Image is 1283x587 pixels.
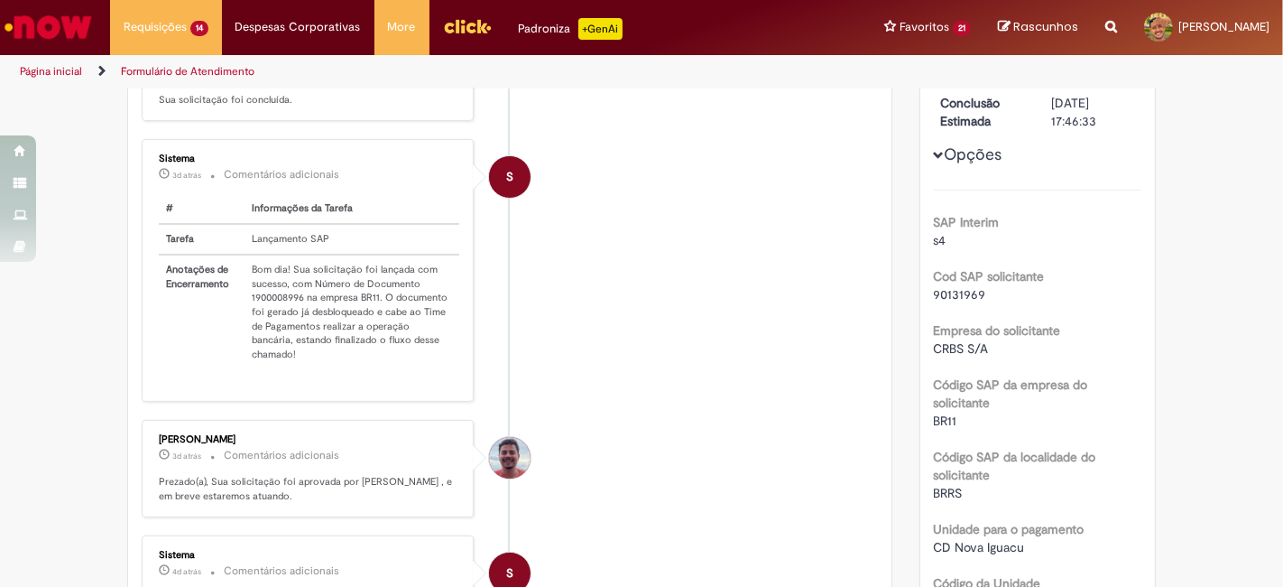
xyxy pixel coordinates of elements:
span: More [388,18,416,36]
span: BRRS [934,485,963,501]
span: 4d atrás [172,566,201,577]
div: System [489,156,531,198]
a: Formulário de Atendimento [121,64,254,79]
td: Lançamento SAP [245,224,459,255]
div: Sistema [159,550,459,561]
small: Comentários adicionais [224,448,339,463]
th: Anotações de Encerramento [159,255,245,369]
img: click_logo_yellow_360x200.png [443,13,492,40]
span: 3d atrás [172,451,201,461]
ul: Trilhas de página [14,55,842,89]
span: 90131969 [934,286,986,303]
div: Padroniza [519,18,623,40]
th: Tarefa [159,224,245,255]
span: [PERSON_NAME] [1178,19,1269,34]
img: ServiceNow [2,9,95,45]
b: Código SAP da localidade do solicitante [934,449,1096,483]
span: 14 [190,21,208,36]
div: Sistema [159,154,459,164]
a: Página inicial [20,64,82,79]
small: Comentários adicionais [224,167,339,182]
time: 25/09/2025 19:48:24 [172,566,201,577]
td: Bom dia! Sua solicitação foi lançada com sucesso, com Número de Documento 1900008996 na empresa B... [245,255,459,369]
dt: Conclusão Estimada [928,94,1038,130]
th: Informações da Tarefa [245,194,459,224]
span: S [506,155,513,199]
b: Cod SAP solicitante [934,268,1045,284]
b: Código SAP da empresa do solicitante [934,377,1088,411]
p: Prezado(a), Sua solicitação foi aprovada por [PERSON_NAME] , e em breve estaremos atuando. [159,475,459,503]
time: 26/09/2025 09:09:27 [172,451,201,461]
div: Gabriel Natan Aguiar Cavalcante [489,437,531,479]
a: Rascunhos [998,19,1078,36]
span: Requisições [124,18,187,36]
span: BR11 [934,413,957,429]
span: CD Nova Iguacu [934,539,1025,555]
span: Rascunhos [1013,18,1078,35]
small: Comentários adicionais [224,564,339,579]
p: +GenAi [578,18,623,40]
th: # [159,194,245,224]
span: Despesas Corporativas [235,18,361,36]
span: Favoritos [900,18,949,36]
div: [PERSON_NAME] [159,434,459,445]
b: Empresa do solicitante [934,322,1061,339]
time: 26/09/2025 09:53:46 [172,170,201,181]
b: SAP Interim [934,214,1000,230]
span: 3d atrás [172,170,201,181]
span: s4 [934,232,946,248]
b: Unidade para o pagamento [934,521,1085,537]
span: CRBS S/A [934,340,989,357]
span: 21 [953,21,971,36]
div: [DATE] 17:46:33 [1051,94,1135,130]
